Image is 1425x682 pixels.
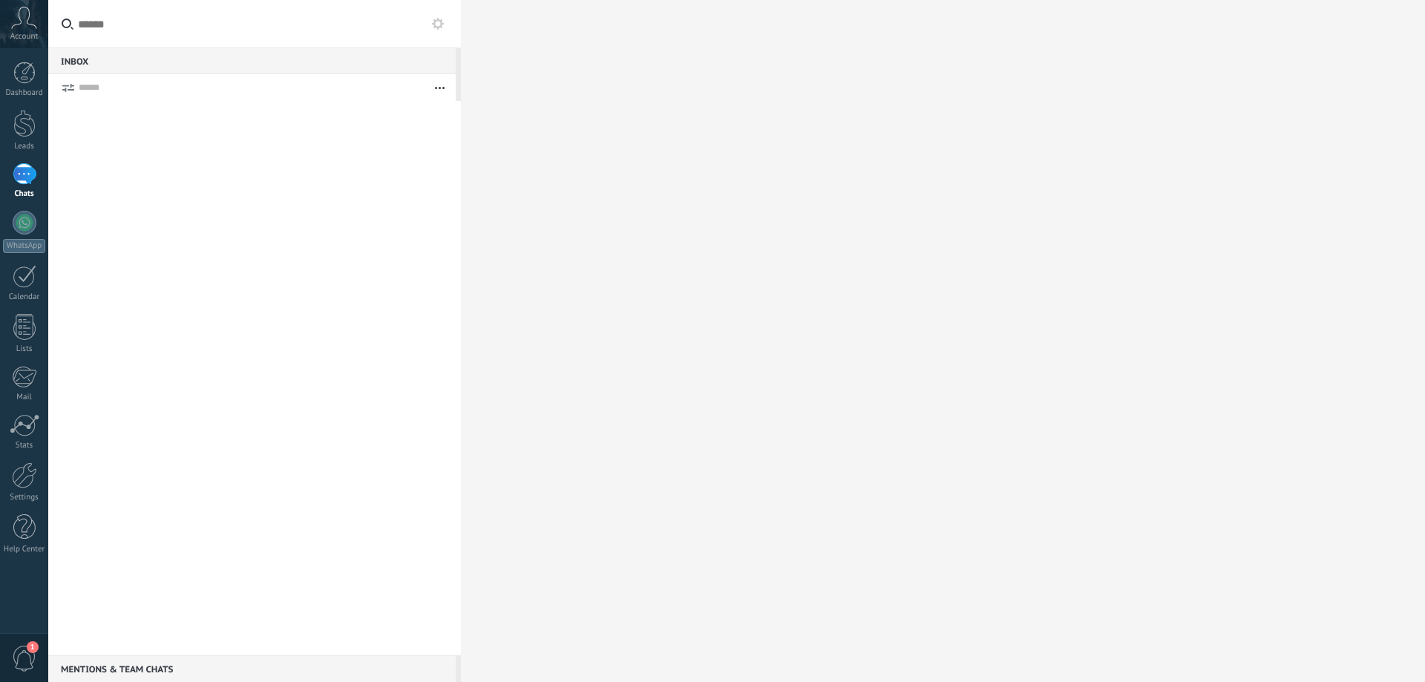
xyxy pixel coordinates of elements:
[424,74,456,101] button: More
[3,344,46,354] div: Lists
[3,441,46,450] div: Stats
[3,239,45,253] div: WhatsApp
[48,655,456,682] div: Mentions & Team chats
[48,47,456,74] div: Inbox
[27,641,39,653] span: 1
[10,32,38,42] span: Account
[3,88,46,98] div: Dashboard
[3,292,46,302] div: Calendar
[3,393,46,402] div: Mail
[3,545,46,554] div: Help Center
[3,142,46,151] div: Leads
[3,493,46,502] div: Settings
[3,189,46,199] div: Chats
